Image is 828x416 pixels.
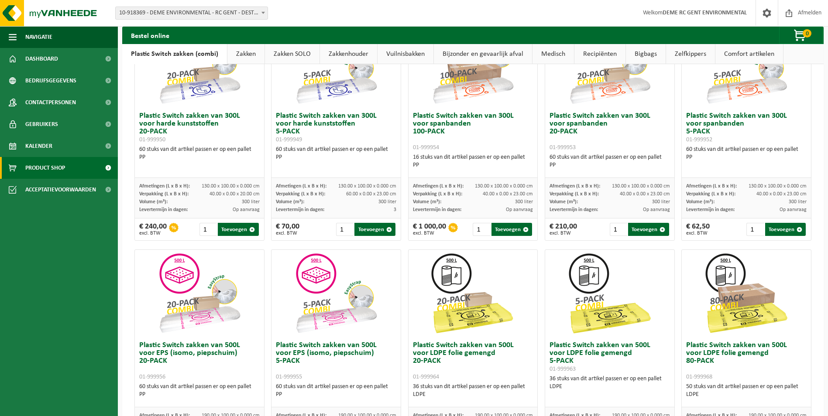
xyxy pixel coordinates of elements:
[202,184,260,189] span: 130.00 x 100.00 x 0.000 cm
[25,179,96,201] span: Acceptatievoorwaarden
[25,113,58,135] span: Gebruikers
[346,191,396,197] span: 60.00 x 0.00 x 23.00 cm
[550,341,670,373] h3: Plastic Switch zakken van 500L voor LDPE folie gemengd 5-PACK
[413,391,533,399] div: LDPE
[550,231,577,236] span: excl. BTW
[686,207,735,212] span: Levertermijn in dagen:
[233,207,260,212] span: Op aanvraag
[550,207,598,212] span: Levertermijn in dagen:
[715,44,783,64] a: Comfort artikelen
[276,383,396,399] div: 60 stuks van dit artikel passen er op een pallet
[703,20,790,108] img: 01-999952
[628,223,669,236] button: Toevoegen
[780,207,807,212] span: Op aanvraag
[139,136,165,143] span: 01-999950
[652,199,670,205] span: 300 liter
[686,223,710,236] div: € 62,50
[686,153,807,161] div: PP
[25,92,76,113] span: Contactpersonen
[378,199,396,205] span: 300 liter
[566,20,653,108] img: 01-999953
[413,199,441,205] span: Volume (m³):
[292,20,380,108] img: 01-999949
[25,48,58,70] span: Dashboard
[686,112,807,143] h3: Plastic Switch zakken van 300L voor spanbanden 5-PACK
[413,161,533,169] div: PP
[139,231,167,236] span: excl. BTW
[139,383,260,399] div: 60 stuks van dit artikel passen er op een pallet
[378,44,433,64] a: Vuilnisbakken
[483,191,533,197] span: 40.00 x 0.00 x 23.00 cm
[156,20,243,108] img: 01-999950
[620,191,670,197] span: 40.00 x 0.00 x 23.00 cm
[199,223,217,236] input: 1
[803,29,811,38] span: 0
[139,207,188,212] span: Levertermijn in dagen:
[550,366,576,372] span: 01-999963
[765,223,806,236] button: Toevoegen
[666,44,715,64] a: Zelfkippers
[663,10,747,16] strong: DEME RC GENT ENVIRONMENTAL
[686,136,712,143] span: 01-999952
[276,341,396,381] h3: Plastic Switch zakken van 500L voor EPS (isomo, piepschuim) 5-PACK
[25,135,52,157] span: Kalender
[491,223,532,236] button: Toevoegen
[413,341,533,381] h3: Plastic Switch zakken van 500L voor LDPE folie gemengd 20-PACK
[276,374,302,380] span: 01-999955
[218,223,258,236] button: Toevoegen
[686,184,737,189] span: Afmetingen (L x B x H):
[550,153,670,169] div: 60 stuks van dit artikel passen er op een pallet
[789,199,807,205] span: 300 liter
[265,44,320,64] a: Zakken SOLO
[276,184,326,189] span: Afmetingen (L x B x H):
[139,341,260,381] h3: Plastic Switch zakken van 500L voor EPS (isomo, piepschuim) 20-PACK
[746,223,764,236] input: 1
[320,44,377,64] a: Zakkenhouder
[139,184,190,189] span: Afmetingen (L x B x H):
[25,157,65,179] span: Product Shop
[413,374,439,380] span: 01-999964
[686,391,807,399] div: LDPE
[626,44,666,64] a: Bigbags
[139,391,260,399] div: PP
[139,199,168,205] span: Volume (m³):
[612,184,670,189] span: 130.00 x 100.00 x 0.000 cm
[413,184,464,189] span: Afmetingen (L x B x H):
[429,20,516,108] img: 01-999954
[506,207,533,212] span: Op aanvraag
[276,199,304,205] span: Volume (m³):
[139,374,165,380] span: 01-999956
[475,184,533,189] span: 130.00 x 100.00 x 0.000 cm
[276,223,299,236] div: € 70,00
[413,223,446,236] div: € 1 000,00
[550,375,670,391] div: 36 stuks van dit artikel passen er op een pallet
[139,146,260,161] div: 60 stuks van dit artikel passen er op een pallet
[643,207,670,212] span: Op aanvraag
[413,383,533,399] div: 36 stuks van dit artikel passen er op een pallet
[276,391,396,399] div: PP
[336,223,354,236] input: 1
[550,199,578,205] span: Volume (m³):
[686,146,807,161] div: 60 stuks van dit artikel passen er op een pallet
[394,207,396,212] span: 3
[566,250,653,337] img: 01-999963
[139,112,260,143] h3: Plastic Switch zakken van 300L voor harde kunststoffen 20-PACK
[413,144,439,151] span: 01-999954
[413,153,533,169] div: 16 stuks van dit artikel passen er op een pallet
[122,27,178,44] h2: Bestel online
[749,184,807,189] span: 130.00 x 100.00 x 0.000 cm
[276,146,396,161] div: 60 stuks van dit artikel passen er op een pallet
[429,250,516,337] img: 01-999964
[354,223,395,236] button: Toevoegen
[686,341,807,381] h3: Plastic Switch zakken van 500L voor LDPE folie gemengd 80-PACK
[139,153,260,161] div: PP
[574,44,625,64] a: Recipiënten
[686,383,807,399] div: 50 stuks van dit artikel passen er op een pallet
[276,112,396,143] h3: Plastic Switch zakken van 300L voor harde kunststoffen 5-PACK
[515,199,533,205] span: 300 liter
[703,250,790,337] img: 01-999968
[550,144,576,151] span: 01-999953
[550,223,577,236] div: € 210,00
[276,153,396,161] div: PP
[686,374,712,380] span: 01-999968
